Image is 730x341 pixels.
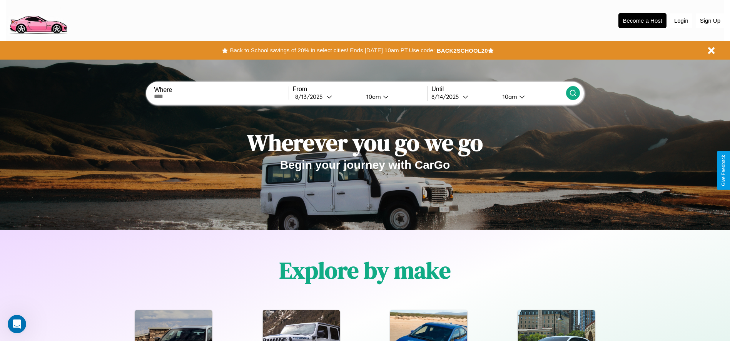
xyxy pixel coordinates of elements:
[362,93,383,100] div: 10am
[228,45,436,56] button: Back to School savings of 20% in select cities! Ends [DATE] 10am PT.Use code:
[6,4,70,36] img: logo
[437,47,488,54] b: BACK2SCHOOL20
[431,86,566,93] label: Until
[499,93,519,100] div: 10am
[618,13,667,28] button: Become a Host
[670,13,692,28] button: Login
[8,315,26,333] iframe: Intercom live chat
[293,86,427,93] label: From
[360,93,428,101] button: 10am
[295,93,326,100] div: 8 / 13 / 2025
[496,93,566,101] button: 10am
[721,155,726,186] div: Give Feedback
[293,93,360,101] button: 8/13/2025
[154,86,288,93] label: Where
[431,93,463,100] div: 8 / 14 / 2025
[696,13,724,28] button: Sign Up
[279,255,451,286] h1: Explore by make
